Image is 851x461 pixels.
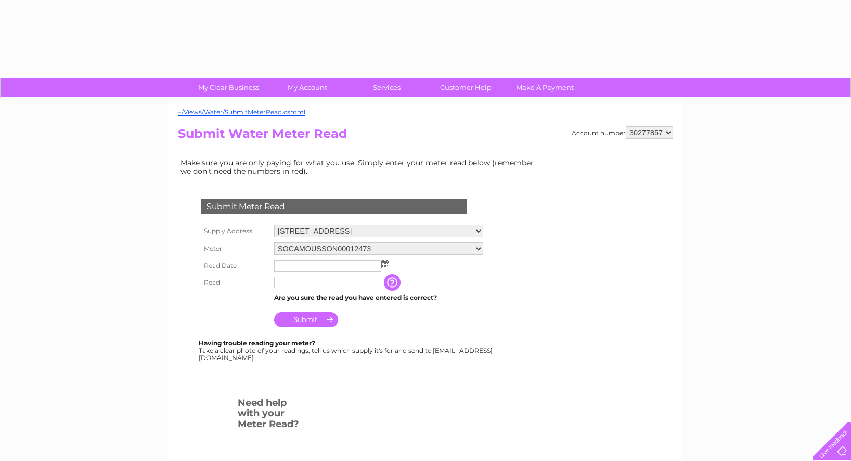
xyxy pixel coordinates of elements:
h3: Need help with your Meter Read? [238,395,302,435]
a: My Account [265,78,351,97]
input: Information [384,274,403,291]
th: Meter [199,240,272,258]
a: My Clear Business [186,78,272,97]
td: Make sure you are only paying for what you use. Simply enter your meter read below (remember we d... [178,156,542,178]
a: Services [344,78,430,97]
div: Take a clear photo of your readings, tell us which supply it's for and send to [EMAIL_ADDRESS][DO... [199,340,494,361]
th: Read [199,274,272,291]
td: Are you sure the read you have entered is correct? [272,291,486,304]
a: Customer Help [423,78,509,97]
input: Submit [274,312,338,327]
th: Read Date [199,258,272,274]
h2: Submit Water Meter Read [178,126,673,146]
div: Account number [572,126,673,139]
img: ... [381,260,389,268]
div: Submit Meter Read [201,199,467,214]
a: Make A Payment [502,78,588,97]
a: ~/Views/Water/SubmitMeterRead.cshtml [178,108,305,116]
b: Having trouble reading your meter? [199,339,315,347]
th: Supply Address [199,222,272,240]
